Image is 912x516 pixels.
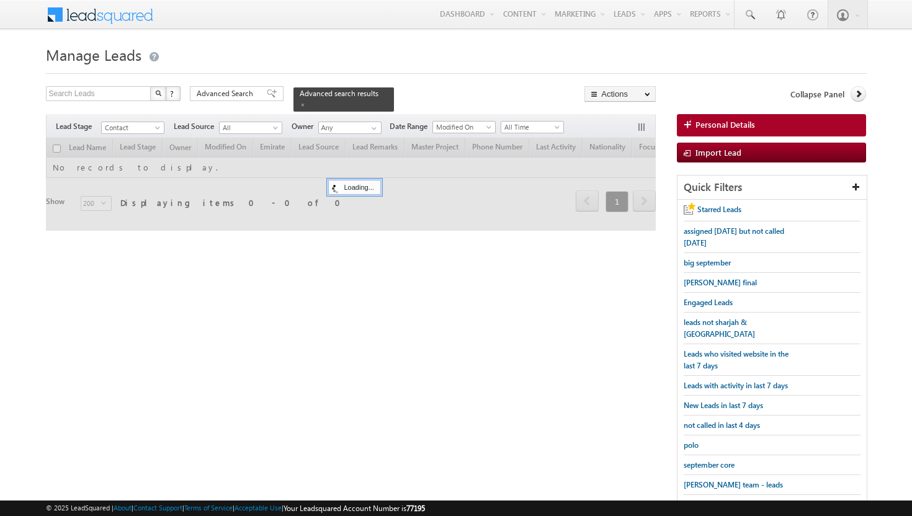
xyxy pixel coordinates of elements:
input: Type to Search [318,122,382,134]
a: All Time [501,121,564,133]
span: Contact [102,122,161,133]
span: Collapse Panel [790,89,844,100]
span: 77195 [406,504,425,513]
span: Leads who visited website in the last 7 days [684,349,789,370]
span: [PERSON_NAME] team - leads [684,480,783,489]
span: Engaged Leads [684,298,733,307]
span: ? [170,88,176,99]
a: Acceptable Use [235,504,282,512]
span: New Leads in last 7 days [684,401,763,410]
button: Actions [584,86,656,102]
div: Quick Filters [677,176,867,200]
a: Contact Support [133,504,182,512]
div: Loading... [328,180,381,195]
span: Starred Leads [697,205,741,214]
a: Show All Items [365,122,380,135]
span: Your Leadsquared Account Number is [284,504,425,513]
a: All [219,122,282,134]
a: Contact [101,122,164,134]
span: not called in last 4 days [684,420,760,430]
span: All [220,122,279,133]
button: ? [166,86,181,101]
span: Lead Source [174,121,219,132]
span: polo [684,440,699,450]
a: About [114,504,132,512]
a: Personal Details [677,114,866,136]
span: [PERSON_NAME] final [684,278,757,287]
span: © 2025 LeadSquared | | | | | [46,502,425,514]
span: Personal Details [695,119,755,130]
span: Advanced Search [197,88,257,99]
span: assigned [DATE] but not called [DATE] [684,226,784,247]
span: september core [684,460,735,469]
span: Lead Stage [56,121,101,132]
span: Import Lead [695,147,741,158]
span: Advanced search results [300,89,378,98]
span: Manage Leads [46,45,141,64]
span: Modified On [433,122,492,133]
span: leads not sharjah & [GEOGRAPHIC_DATA] [684,318,755,339]
span: All Time [501,122,560,133]
a: Modified On [432,121,496,133]
span: big september [684,258,731,267]
span: Leads with activity in last 7 days [684,381,788,390]
span: Owner [292,121,318,132]
a: Terms of Service [184,504,233,512]
img: Search [155,90,161,96]
span: Date Range [390,121,432,132]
